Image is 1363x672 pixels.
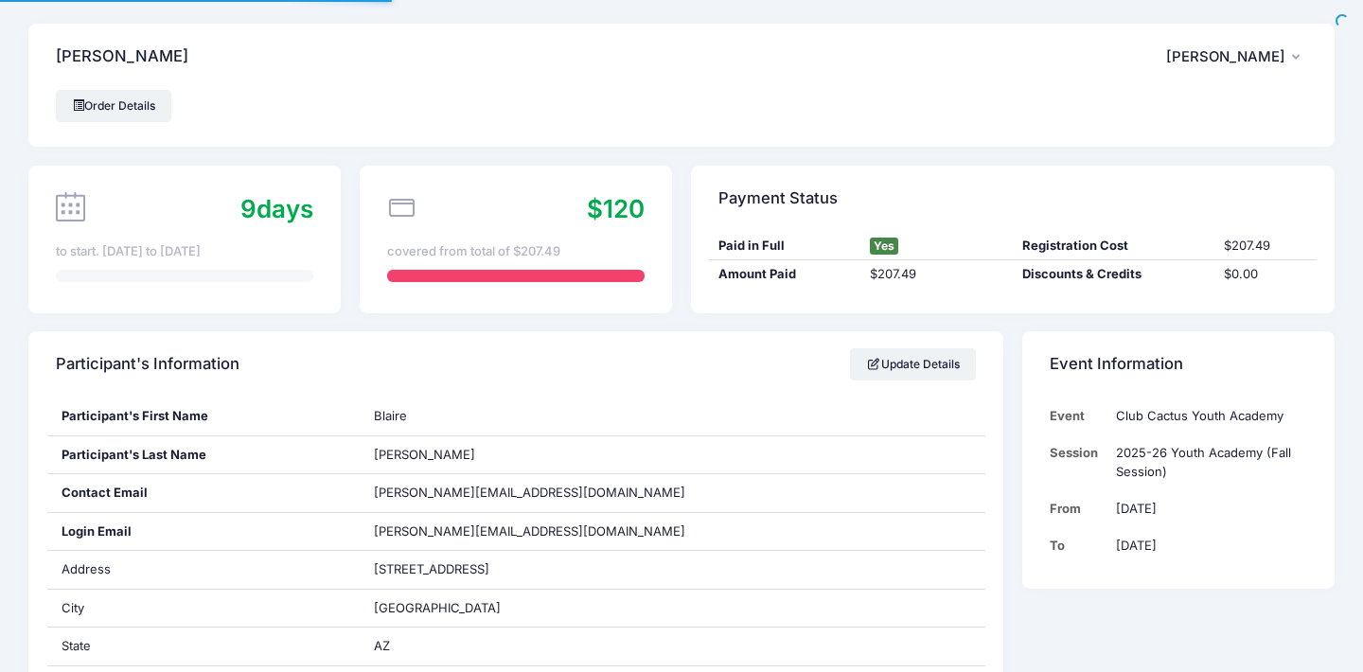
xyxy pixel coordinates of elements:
span: Blaire [374,408,407,423]
div: Address [47,551,360,589]
td: From [1050,490,1107,527]
div: covered from total of $207.49 [387,242,645,261]
a: Update Details [850,348,976,380]
div: $207.49 [1215,237,1317,256]
h4: [PERSON_NAME] [56,30,188,84]
div: Paid in Full [709,237,860,256]
td: Event [1050,398,1107,434]
span: [PERSON_NAME] [1166,48,1285,65]
td: Session [1050,434,1107,490]
div: Amount Paid [709,265,860,284]
div: $0.00 [1215,265,1317,284]
td: To [1050,527,1107,564]
div: Registration Cost [1013,237,1215,256]
td: [DATE] [1107,527,1307,564]
td: 2025-26 Youth Academy (Fall Session) [1107,434,1307,490]
a: Order Details [56,90,171,122]
span: Yes [870,238,898,255]
button: [PERSON_NAME] [1166,35,1307,79]
h4: Participant's Information [56,338,239,392]
div: Participant's Last Name [47,436,360,474]
span: [PERSON_NAME] [374,447,475,462]
span: AZ [374,638,390,653]
span: [PERSON_NAME][EMAIL_ADDRESS][DOMAIN_NAME] [374,485,685,500]
span: 9 [240,194,257,223]
div: Participant's First Name [47,398,360,435]
div: Login Email [47,513,360,551]
div: State [47,628,360,665]
span: $120 [587,194,645,223]
div: days [240,190,313,227]
td: [DATE] [1107,490,1307,527]
div: City [47,590,360,628]
span: [PERSON_NAME][EMAIL_ADDRESS][DOMAIN_NAME] [374,522,685,541]
div: to start. [DATE] to [DATE] [56,242,313,261]
h4: Event Information [1050,338,1183,392]
td: Club Cactus Youth Academy [1107,398,1307,434]
span: [GEOGRAPHIC_DATA] [374,600,501,615]
div: Discounts & Credits [1013,265,1215,284]
span: [STREET_ADDRESS] [374,561,489,576]
h4: Payment Status [718,171,838,225]
div: $207.49 [861,265,1013,284]
div: Contact Email [47,474,360,512]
